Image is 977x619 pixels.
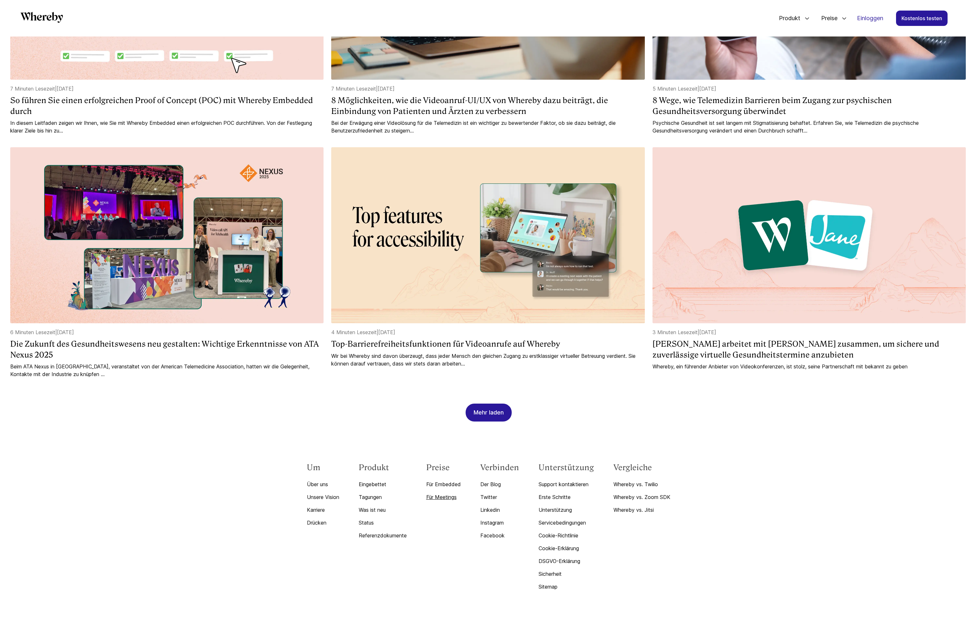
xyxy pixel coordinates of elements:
[480,480,519,488] a: Der Blog
[10,329,55,335] font: 6 Minuten Lesezeit
[55,85,57,92] font: |
[613,481,658,487] font: Whereby vs. Twilio
[539,570,594,578] a: Sicherheit
[480,532,519,539] a: Facebook
[466,404,512,422] button: Mehr laden
[539,583,594,591] a: Sitemap
[307,494,339,500] font: Unsere Vision
[331,120,616,134] font: Bei der Erwägung einer Videolösung für die Telemedizin ist ein wichtiger zu bewertender Faktor, o...
[307,519,339,527] a: Drücken
[331,329,377,335] font: 4 Minuten Lesezeit
[20,12,63,23] svg: Wodurch
[331,85,376,92] font: 7 Minuten Lesezeit
[480,519,519,527] a: Instagram
[613,507,654,513] font: Whereby vs. Jitsi
[539,480,594,488] a: Support kontaktieren
[539,519,586,526] font: Servicebedingungen
[359,481,386,487] font: Eingebettet
[377,329,378,335] font: |
[480,494,497,500] font: Twitter
[480,481,501,487] font: Der Blog
[10,96,313,116] font: So führen Sie einen erfolgreichen Proof of Concept (POC) mit Whereby Embedded durch
[653,95,966,117] a: 8 Wege, wie Telemedizin Barrieren beim Zugang zur psychischen Gesundheitsversorgung überwindet
[821,15,837,21] font: Preise
[331,95,645,117] a: 8 Möglichkeiten, wie die Videoanruf-UI/UX von Whereby dazu beiträgt, die Einbindung von Patienten...
[20,12,63,25] a: Wodurch
[539,463,594,472] font: Unterstützung
[10,363,309,377] font: Beim ATA Nexus in [GEOGRAPHIC_DATA], veranstaltet von der American Telemedicine Association, hatt...
[378,85,395,92] font: [DATE]
[539,507,572,513] font: Unterstützung
[359,507,386,513] font: Was ist neu
[539,519,594,527] a: Servicebedingungen
[539,571,562,577] font: Sicherheit
[539,558,580,564] font: DSGVO-Erklärung
[653,363,966,370] a: Whereby, ein führender Anbieter von Videokonferenzen, ist stolz, seine Partnerschaft mit bekannt ...
[426,493,461,501] a: Für Meetings
[331,352,645,367] a: Wir bei Whereby sind davon überzeugt, dass jeder Mensch den gleichen Zugang zu erstklassiger virt...
[901,15,942,21] font: Kostenlos testen
[539,481,589,487] font: Support kontaktieren
[57,329,74,335] font: [DATE]
[378,329,395,335] font: [DATE]
[307,480,339,488] a: Über uns
[307,493,339,501] a: Unsere Vision
[307,481,328,487] font: Über uns
[359,463,389,472] font: Produkt
[359,506,407,514] a: Was ist neu
[10,339,324,360] a: Die Zukunft des Gesundheitswesens neu gestalten: Wichtige Erkenntnisse von ATA Nexus 2025
[613,493,670,501] a: Whereby vs. Zoom SDK
[359,493,407,501] a: Tagungen
[539,506,594,514] a: Unterstützung
[331,339,645,350] a: Top-Barrierefreiheitsfunktionen für Videoanrufe auf Whereby
[653,339,939,359] font: [PERSON_NAME] arbeitet mit [PERSON_NAME] zusammen, um sichere und zuverlässige virtuelle Gesundhe...
[698,85,699,92] font: |
[359,494,382,500] font: Tagungen
[539,583,557,590] font: Sitemap
[307,507,325,513] font: Karriere
[426,463,450,472] font: Preise
[10,363,324,378] a: Beim ATA Nexus in [GEOGRAPHIC_DATA], veranstaltet von der American Telemedicine Association, hatt...
[653,329,698,335] font: 3 Minuten Lesezeit
[613,494,670,500] font: Whereby vs. Zoom SDK
[480,463,519,472] font: Verbinden
[359,480,407,488] a: Eingebettet
[653,85,698,92] font: 5 Minuten Lesezeit
[307,463,320,472] font: Um
[779,15,800,21] font: Produkt
[331,353,636,367] font: Wir bei Whereby sind davon überzeugt, dass jeder Mensch den gleichen Zugang zu erstklassiger virt...
[896,11,948,26] a: Kostenlos testen
[698,329,699,335] font: |
[613,480,670,488] a: Whereby vs. Twilio
[613,506,670,514] a: Whereby vs. Jitsi
[653,119,966,134] a: Psychische Gesundheit ist seit langem mit Stigmatisierung behaftet. Erfahren Sie, wie Telemedizin...
[426,494,457,500] font: Für Meetings
[55,329,57,335] font: |
[539,532,578,539] font: Cookie-Richtlinie
[539,532,594,539] a: Cookie-Richtlinie
[539,494,571,500] font: Erste Schritte
[852,11,888,26] a: Einloggen
[480,506,519,514] a: Linkedin
[480,519,504,526] font: Instagram
[857,15,883,21] font: Einloggen
[10,85,55,92] font: 7 Minuten Lesezeit
[359,532,407,539] font: Referenzdokumente
[10,95,324,117] a: So führen Sie einen erfolgreichen Proof of Concept (POC) mit Whereby Embedded durch
[539,557,594,565] a: DSGVO-Erklärung
[10,339,319,359] font: Die Zukunft des Gesundheitswesens neu gestalten: Wichtige Erkenntnisse von ATA Nexus 2025
[331,339,560,349] font: Top-Barrierefreiheitsfunktionen für Videoanrufe auf Whereby
[653,120,919,134] font: Psychische Gesundheit ist seit langem mit Stigmatisierung behaftet. Erfahren Sie, wie Telemedizin...
[474,409,504,416] font: Mehr laden
[653,339,966,360] a: [PERSON_NAME] arbeitet mit [PERSON_NAME] zusammen, um sichere und zuverlässige virtuelle Gesundhe...
[10,119,324,134] a: In diesem Leitfaden zeigen wir Ihnen, wie Sie mit Whereby Embedded einen erfolgreichen POC durchf...
[57,85,74,92] font: [DATE]
[307,506,339,514] a: Karriere
[699,329,716,335] font: [DATE]
[376,85,378,92] font: |
[359,519,374,526] font: Status
[480,507,500,513] font: Linkedin
[359,519,407,527] a: Status
[480,532,505,539] font: Facebook
[539,544,594,552] a: Cookie-Erklärung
